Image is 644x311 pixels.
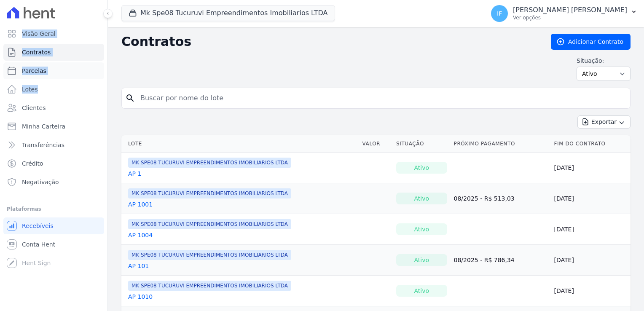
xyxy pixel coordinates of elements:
[396,162,447,174] div: Ativo
[121,34,537,49] h2: Contratos
[3,137,104,153] a: Transferências
[22,29,56,38] span: Visão Geral
[497,11,502,16] span: IF
[396,223,447,235] div: Ativo
[3,81,104,98] a: Lotes
[577,56,631,65] label: Situação:
[128,169,141,178] a: AP 1
[22,141,64,149] span: Transferências
[125,93,135,103] i: search
[3,99,104,116] a: Clientes
[128,292,153,301] a: AP 1010
[3,236,104,253] a: Conta Hent
[22,85,38,94] span: Lotes
[396,193,447,204] div: Ativo
[128,219,291,229] span: MK SPE08 TUCURUVI EMPREENDIMENTOS IMOBILIARIOS LTDA
[22,122,65,131] span: Minha Carteira
[551,245,631,276] td: [DATE]
[22,159,43,168] span: Crédito
[22,222,54,230] span: Recebíveis
[551,34,631,50] a: Adicionar Contrato
[128,188,291,198] span: MK SPE08 TUCURUVI EMPREENDIMENTOS IMOBILIARIOS LTDA
[513,6,627,14] p: [PERSON_NAME] [PERSON_NAME]
[3,217,104,234] a: Recebíveis
[454,195,515,202] a: 08/2025 - R$ 513,03
[22,48,51,56] span: Contratos
[128,231,153,239] a: AP 1004
[359,135,393,153] th: Valor
[22,240,55,249] span: Conta Hent
[396,285,447,297] div: Ativo
[454,257,515,263] a: 08/2025 - R$ 786,34
[551,183,631,214] td: [DATE]
[3,174,104,190] a: Negativação
[396,254,447,266] div: Ativo
[7,204,101,214] div: Plataformas
[3,155,104,172] a: Crédito
[128,250,291,260] span: MK SPE08 TUCURUVI EMPREENDIMENTOS IMOBILIARIOS LTDA
[513,14,627,21] p: Ver opções
[135,90,627,107] input: Buscar por nome do lote
[3,118,104,135] a: Minha Carteira
[551,214,631,245] td: [DATE]
[577,115,631,129] button: Exportar
[3,44,104,61] a: Contratos
[22,67,46,75] span: Parcelas
[3,62,104,79] a: Parcelas
[128,200,153,209] a: AP 1001
[121,5,335,21] button: Mk Spe08 Tucuruvi Empreendimentos Imobiliarios LTDA
[551,135,631,153] th: Fim do Contrato
[551,276,631,306] td: [DATE]
[22,104,46,112] span: Clientes
[128,262,149,270] a: AP 101
[128,281,291,291] span: MK SPE08 TUCURUVI EMPREENDIMENTOS IMOBILIARIOS LTDA
[551,153,631,183] td: [DATE]
[393,135,451,153] th: Situação
[451,135,551,153] th: Próximo Pagamento
[3,25,104,42] a: Visão Geral
[128,158,291,168] span: MK SPE08 TUCURUVI EMPREENDIMENTOS IMOBILIARIOS LTDA
[484,2,644,25] button: IF [PERSON_NAME] [PERSON_NAME] Ver opções
[22,178,59,186] span: Negativação
[121,135,359,153] th: Lote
